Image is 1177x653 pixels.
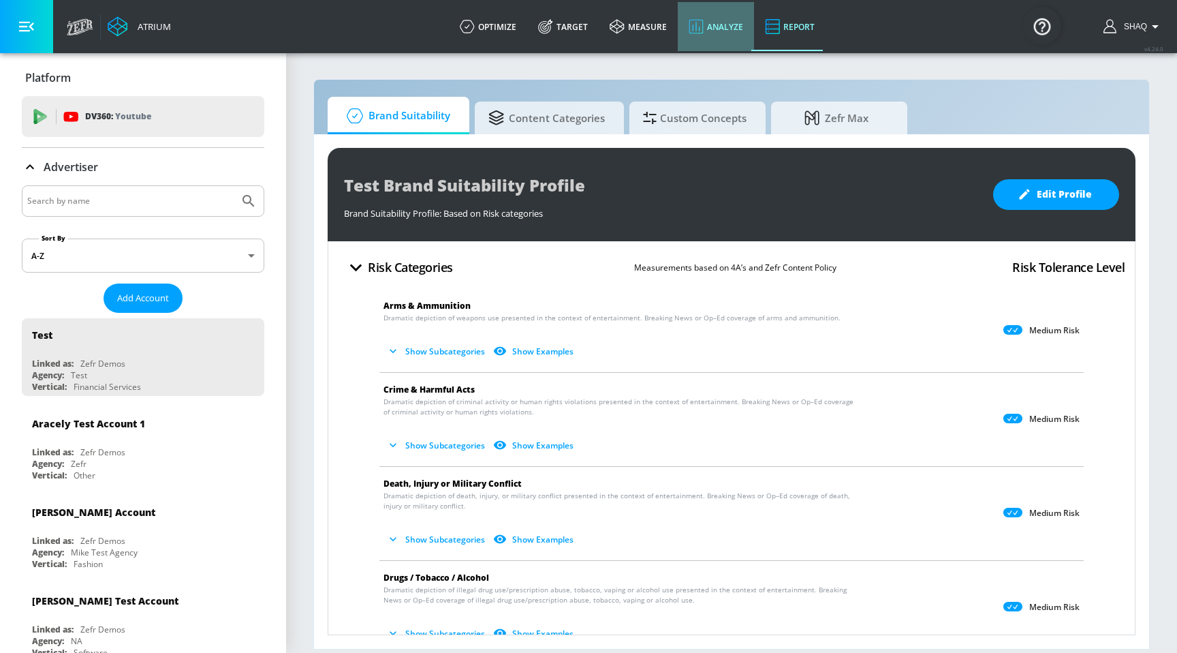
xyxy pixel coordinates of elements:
div: [PERSON_NAME] AccountLinked as:Zefr DemosAgency:Mike Test AgencyVertical:Fashion [22,496,264,573]
div: Agency: [32,547,64,558]
button: Show Subcategories [383,434,490,457]
label: Sort By [39,234,68,243]
p: Measurements based on 4A’s and Zefr Content Policy [634,260,836,275]
div: Atrium [132,20,171,33]
div: Linked as: [32,624,74,635]
div: Vertical: [32,381,67,393]
span: Death, Injury or Military Conflict [383,478,522,489]
span: v 4.24.0 [1144,45,1163,52]
div: Financial Services [74,381,141,393]
div: Zefr Demos [80,358,125,369]
div: Linked as: [32,446,74,458]
div: Platform [22,59,264,97]
div: [PERSON_NAME] Account [32,506,155,519]
p: Medium Risk [1029,602,1080,613]
button: Show Examples [490,528,579,551]
div: Vertical: [32,558,67,570]
div: Mike Test Agency [71,547,138,558]
button: Show Examples [490,340,579,363]
span: Dramatic depiction of criminal activity or human rights violations presented in the context of en... [383,397,856,417]
button: Show Examples [490,434,579,457]
div: [PERSON_NAME] Test Account [32,594,178,607]
div: Fashion [74,558,103,570]
div: DV360: Youtube [22,96,264,137]
span: Arms & Ammunition [383,300,471,312]
span: Edit Profile [1020,186,1092,203]
span: Drugs / Tobacco / Alcohol [383,572,489,583]
a: Analyze [678,2,754,51]
p: DV360: [85,109,151,124]
a: Report [754,2,826,51]
div: Linked as: [32,535,74,547]
div: Advertiser [22,148,264,186]
div: Zefr Demos [80,624,125,635]
div: Other [74,470,95,481]
div: Brand Suitability Profile: Based on Risk categories [344,200,979,219]
div: Zefr Demos [80,446,125,458]
div: Test [71,369,87,381]
a: optimize [449,2,527,51]
p: Medium Risk [1029,508,1080,519]
div: TestLinked as:Zefr DemosAgency:TestVertical:Financial Services [22,318,264,396]
button: Open Resource Center [1023,7,1061,45]
span: Dramatic depiction of weapons use presented in the context of entertainment. Breaking News or Op–... [383,313,841,323]
div: A-Z [22,239,264,273]
span: Brand Suitability [341,100,450,132]
div: Zefr Demos [80,535,125,547]
div: Agency: [32,458,64,470]
div: Aracely Test Account 1Linked as:Zefr DemosAgency:ZefrVertical:Other [22,407,264,485]
span: Dramatic depiction of illegal drug use/prescription abuse, tobacco, vaping or alcohol use present... [383,585,856,605]
h4: Risk Categories [368,258,453,277]
div: Zefr [71,458,87,470]
p: Medium Risk [1029,414,1080,425]
div: Aracely Test Account 1 [32,417,145,430]
button: Risk Categories [339,252,458,284]
span: Crime & Harmful Acts [383,384,475,395]
span: login as: shaquille.huang@zefr.com [1118,22,1147,31]
div: Test [32,329,52,341]
p: Youtube [115,109,151,123]
button: Show Subcategories [383,340,490,363]
button: Edit Profile [993,179,1119,210]
input: Search by name [27,192,234,210]
button: Shaq [1103,18,1163,35]
button: Show Examples [490,622,579,645]
span: Custom Concepts [643,102,747,134]
span: Content Categories [488,102,605,134]
a: measure [599,2,678,51]
span: Zefr Max [785,102,888,134]
div: Agency: [32,635,64,647]
a: Atrium [108,16,171,37]
a: Target [527,2,599,51]
div: Linked as: [32,358,74,369]
div: Vertical: [32,470,67,481]
span: Add Account [117,290,169,306]
button: Show Subcategories [383,528,490,551]
div: NA [71,635,82,647]
p: Advertiser [44,160,98,174]
p: Platform [25,70,71,85]
button: Show Subcategories [383,622,490,645]
p: Medium Risk [1029,325,1080,336]
h4: Risk Tolerance Level [1012,258,1125,277]
div: Agency: [32,369,64,381]
button: Add Account [104,284,183,313]
span: Dramatic depiction of death, injury, or military conflict presented in the context of entertainme... [383,491,856,511]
